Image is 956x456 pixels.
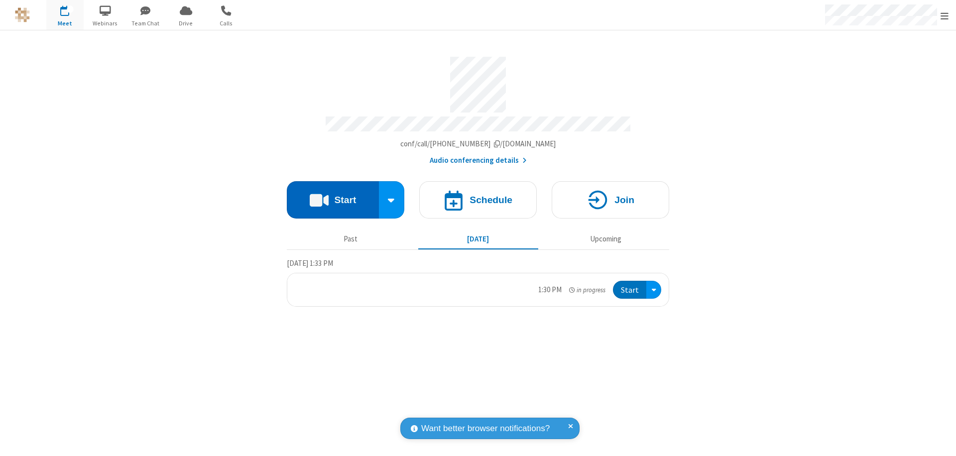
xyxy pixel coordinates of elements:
[419,181,537,219] button: Schedule
[46,19,84,28] span: Meet
[287,257,669,307] section: Today's Meetings
[931,430,949,449] iframe: Chat
[127,19,164,28] span: Team Chat
[569,285,605,295] em: in progress
[400,138,556,150] button: Copy my meeting room linkCopy my meeting room link
[546,229,666,248] button: Upcoming
[614,195,634,205] h4: Join
[67,5,74,13] div: 1
[167,19,205,28] span: Drive
[470,195,512,205] h4: Schedule
[418,229,538,248] button: [DATE]
[208,19,245,28] span: Calls
[287,258,333,268] span: [DATE] 1:33 PM
[552,181,669,219] button: Join
[400,139,556,148] span: Copy my meeting room link
[287,49,669,166] section: Account details
[421,422,550,435] span: Want better browser notifications?
[613,281,646,299] button: Start
[379,181,405,219] div: Start conference options
[87,19,124,28] span: Webinars
[287,181,379,219] button: Start
[15,7,30,22] img: QA Selenium DO NOT DELETE OR CHANGE
[646,281,661,299] div: Open menu
[538,284,562,296] div: 1:30 PM
[291,229,411,248] button: Past
[430,155,527,166] button: Audio conferencing details
[334,195,356,205] h4: Start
